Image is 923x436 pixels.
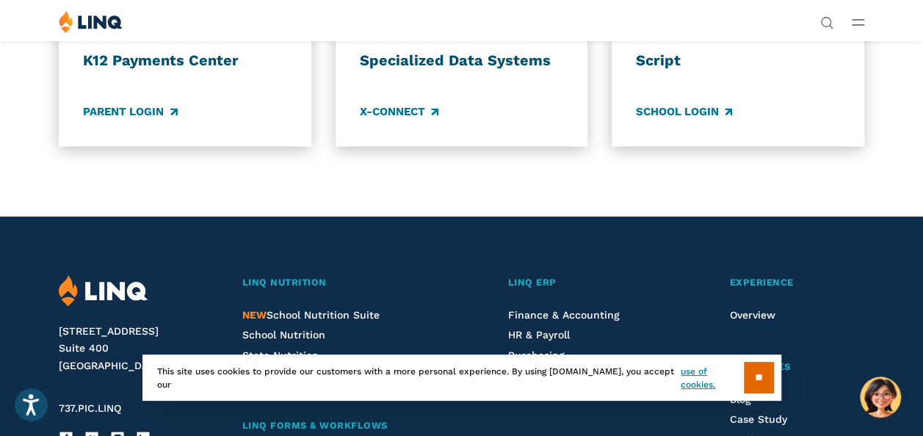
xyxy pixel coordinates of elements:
[681,365,743,391] a: use of cookies.
[242,420,388,431] span: LINQ Forms & Workflows
[360,103,438,120] a: X-Connect
[636,103,732,120] a: School Login
[820,10,833,28] nav: Utility Navigation
[83,103,177,120] a: Parent Login
[242,309,380,321] span: School Nutrition Suite
[242,277,327,288] span: LINQ Nutrition
[360,51,564,70] h3: Specialized Data Systems
[730,277,794,288] span: Experience
[242,349,319,361] a: State Nutrition
[507,275,670,291] a: LINQ ERP
[242,418,449,434] a: LINQ Forms & Workflows
[142,355,781,401] div: This site uses cookies to provide our customers with a more personal experience. By using [DOMAIN...
[507,329,569,341] a: HR & Payroll
[83,51,287,70] h3: K12 Payments Center
[242,329,325,341] a: School Nutrition
[59,10,123,33] img: LINQ | K‑12 Software
[242,309,267,321] span: NEW
[852,14,864,30] button: Open Main Menu
[820,15,833,28] button: Open Search Bar
[59,323,214,375] address: [STREET_ADDRESS] Suite 400 [GEOGRAPHIC_DATA]
[242,309,380,321] a: NEWSchool Nutrition Suite
[507,349,564,361] a: Purchasing
[636,51,840,70] h3: Script
[507,309,619,321] a: Finance & Accounting
[730,360,864,375] a: Resources
[242,275,449,291] a: LINQ Nutrition
[507,277,556,288] span: LINQ ERP
[730,309,775,321] a: Overview
[59,275,148,307] img: LINQ | K‑12 Software
[730,275,864,291] a: Experience
[860,377,901,418] button: Hello, have a question? Let’s chat.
